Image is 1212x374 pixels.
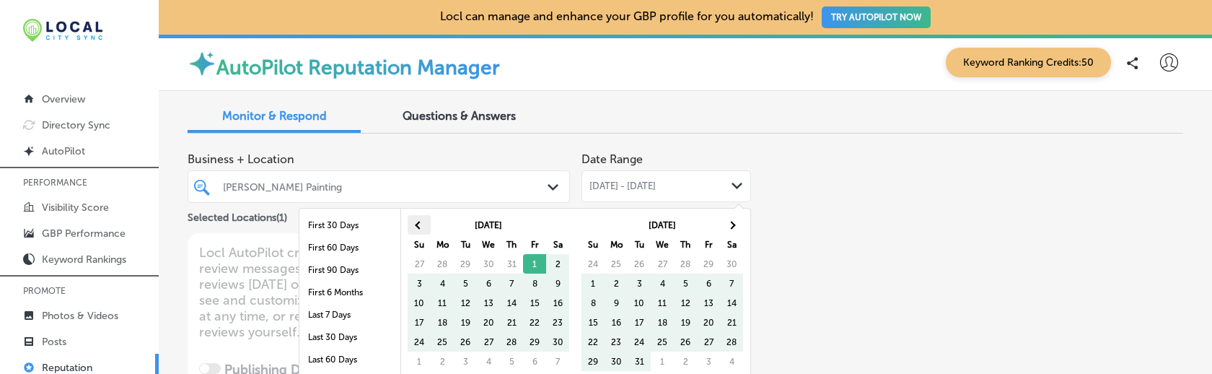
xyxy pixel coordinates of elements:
span: Monitor & Respond [222,109,327,123]
td: 2 [546,254,569,274]
td: 27 [651,254,674,274]
td: 7 [720,274,743,293]
td: 23 [546,313,569,332]
li: First 90 Days [299,259,400,282]
th: Tu [628,235,651,254]
li: First 6 Months [299,282,400,304]
td: 27 [477,332,500,352]
td: 15 [523,293,546,313]
td: 29 [697,254,720,274]
td: 20 [697,313,720,332]
td: 17 [408,313,431,332]
th: Mo [605,235,628,254]
img: autopilot-icon [188,49,216,78]
th: We [477,235,500,254]
td: 25 [651,332,674,352]
th: Fr [697,235,720,254]
td: 30 [477,254,500,274]
td: 6 [477,274,500,293]
td: 16 [546,293,569,313]
td: 22 [523,313,546,332]
td: 11 [651,293,674,313]
td: 1 [523,254,546,274]
td: 29 [581,352,605,371]
th: Fr [523,235,546,254]
td: 4 [651,274,674,293]
td: 31 [500,254,523,274]
td: 26 [628,254,651,274]
td: 27 [697,332,720,352]
li: Last 60 Days [299,349,400,371]
td: 13 [477,293,500,313]
td: 7 [546,352,569,371]
td: 30 [605,352,628,371]
span: Questions & Answers [403,109,516,123]
td: 24 [628,332,651,352]
td: 16 [605,313,628,332]
th: Th [674,235,697,254]
span: [DATE] - [DATE] [589,181,656,192]
td: 15 [581,313,605,332]
td: 21 [720,313,743,332]
td: 14 [500,293,523,313]
li: First 60 Days [299,237,400,259]
th: Mo [431,235,454,254]
p: GBP Performance [42,227,126,240]
p: Photos & Videos [42,310,118,322]
td: 7 [500,274,523,293]
button: TRY AUTOPILOT NOW [822,6,931,28]
th: [DATE] [431,215,546,235]
td: 31 [628,352,651,371]
td: 5 [500,352,523,371]
td: 26 [674,332,697,352]
td: 24 [581,254,605,274]
li: Last 7 Days [299,304,400,326]
td: 6 [697,274,720,293]
td: 14 [720,293,743,313]
td: 20 [477,313,500,332]
th: Sa [720,235,743,254]
td: 3 [454,352,477,371]
td: 1 [651,352,674,371]
td: 28 [674,254,697,274]
p: Overview [42,93,85,105]
span: Business + Location [188,152,570,166]
td: 5 [454,274,477,293]
td: 23 [605,332,628,352]
td: 1 [408,352,431,371]
li: First 30 Days [299,214,400,237]
li: Last 30 Days [299,326,400,349]
td: 24 [408,332,431,352]
td: 29 [523,332,546,352]
td: 28 [500,332,523,352]
td: 4 [720,352,743,371]
div: [PERSON_NAME] Painting [223,181,549,193]
label: Date Range [581,152,643,166]
th: Tu [454,235,477,254]
label: AutoPilot Reputation Manager [216,56,500,79]
th: Su [581,235,605,254]
td: 3 [697,352,720,371]
td: 30 [720,254,743,274]
td: 13 [697,293,720,313]
th: [DATE] [605,215,720,235]
td: 2 [674,352,697,371]
td: 25 [605,254,628,274]
p: Directory Sync [42,119,110,131]
td: 12 [674,293,697,313]
td: 25 [431,332,454,352]
td: 18 [651,313,674,332]
td: 29 [454,254,477,274]
td: 12 [454,293,477,313]
td: 22 [581,332,605,352]
th: Sa [546,235,569,254]
td: 2 [605,274,628,293]
img: 12321ecb-abad-46dd-be7f-2600e8d3409flocal-city-sync-logo-rectangle.png [23,19,102,42]
th: We [651,235,674,254]
td: 3 [628,274,651,293]
span: Keyword Ranking Credits: 50 [946,48,1111,77]
td: 8 [523,274,546,293]
td: 10 [408,293,431,313]
p: Visibility Score [42,201,109,214]
td: 10 [628,293,651,313]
